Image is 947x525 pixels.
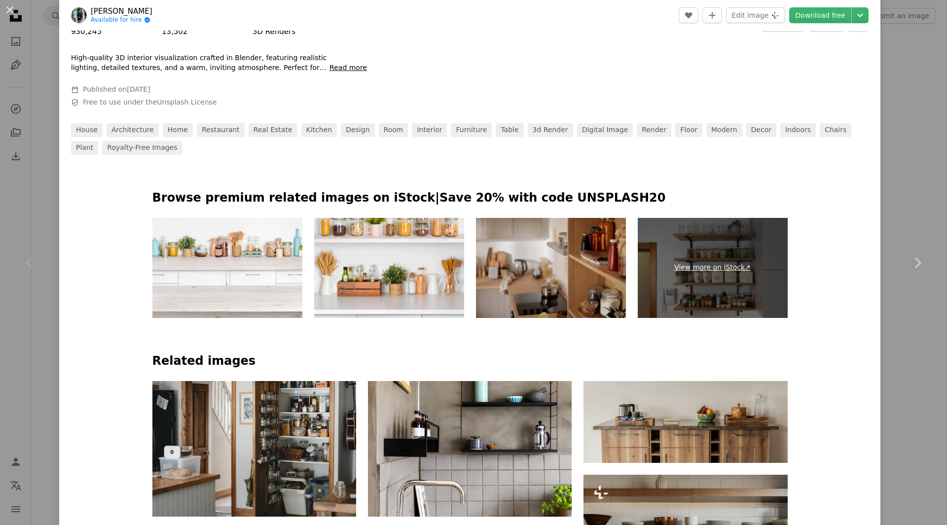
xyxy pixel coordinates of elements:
[127,85,150,93] time: February 24, 2025 at 7:04:34 AM CST
[91,16,152,24] a: Available for hire
[726,7,785,23] button: Edit image
[71,27,102,36] span: 930,245
[157,98,217,106] a: Unsplash License
[329,63,367,73] button: Read more
[197,123,245,137] a: restaurant
[253,27,295,36] a: 3D Renders
[152,218,302,318] img: Wooden table over blurred kitchen furniture shelf with food ingredients
[314,218,464,318] img: Kitchen bench shelves with various food ingredients on white background
[162,27,188,36] span: 13,502
[496,123,523,137] a: table
[789,7,851,23] a: Download free
[852,7,869,23] button: Choose download size
[379,123,408,137] a: room
[368,381,572,517] img: A kitchen with a sink and shelves above it
[679,7,698,23] button: Like
[412,123,447,137] a: interior
[780,123,816,137] a: indoors
[888,215,947,310] a: Next
[583,417,787,426] a: a kitchen counter with a bowl of fruit on top of it
[83,98,217,107] span: Free to use under the
[638,218,788,318] a: View more on iStock↗
[746,123,776,137] a: decor
[83,85,150,93] span: Published on
[71,7,87,23] img: Go to Jivitharsan Suresh's profile
[341,123,374,137] a: design
[451,123,492,137] a: furniture
[163,123,193,137] a: home
[152,190,788,206] p: Browse premium related images on iStock | Save 20% with code UNSPLASH20
[71,141,98,155] a: plant
[91,6,152,16] a: [PERSON_NAME]
[301,123,337,137] a: kitchen
[102,141,182,155] a: Royalty-free images
[368,444,572,453] a: A kitchen with a sink and shelves above it
[706,123,742,137] a: modern
[152,353,788,369] h4: Related images
[152,381,356,517] img: white plastic trash bin beside brown wooden shelf
[675,123,702,137] a: floor
[476,218,626,318] img: Wooden shelves with jars containing flour and coffee beans
[583,381,787,463] img: a kitchen counter with a bowl of fruit on top of it
[820,123,851,137] a: chairs
[71,53,329,73] p: High-quality 3D interior visualization crafted in Blender, featuring realistic lighting, detailed...
[71,123,103,137] a: house
[152,444,356,453] a: white plastic trash bin beside brown wooden shelf
[249,123,297,137] a: real estate
[528,123,573,137] a: 3d render
[107,123,159,137] a: architecture
[577,123,633,137] a: digital image
[637,123,671,137] a: render
[702,7,722,23] button: Add to Collection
